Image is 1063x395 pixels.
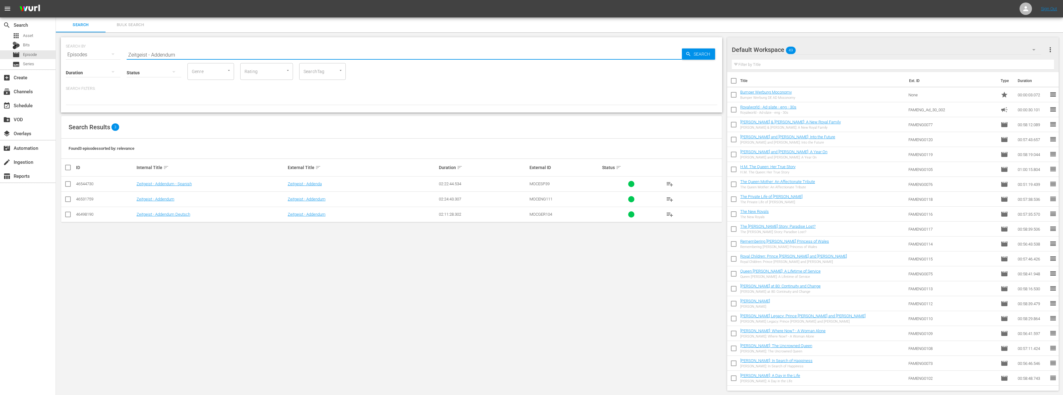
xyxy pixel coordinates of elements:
td: FAMENG0073 [906,356,998,371]
span: Bits [23,42,30,48]
span: reorder [1049,180,1057,188]
span: Episode [1001,195,1008,203]
div: 46498190 [76,212,135,217]
td: FAMENG0120 [906,132,998,147]
th: Type [997,72,1014,90]
div: 46544730 [76,181,135,186]
div: [PERSON_NAME]: In Search of Happiness [740,364,813,368]
span: reorder [1049,374,1057,382]
td: 00:57:46.426 [1015,251,1049,266]
div: [PERSON_NAME]: A Day in the Life [740,379,800,383]
td: None [906,87,998,102]
td: 00:57:43.657 [1015,132,1049,147]
td: 00:51:19.439 [1015,177,1049,192]
div: The [PERSON_NAME] Story: Paradise Lost? [740,230,816,234]
td: FAMENG0109 [906,326,998,341]
a: [PERSON_NAME] & [PERSON_NAME]: A New Royal Family [740,120,841,124]
span: menu [4,5,11,12]
button: Open [338,67,344,73]
span: sort [457,165,462,170]
td: FAMENG0075 [906,266,998,281]
div: [PERSON_NAME] and [PERSON_NAME]: A Year On [740,155,827,159]
span: Automation [3,145,11,152]
span: Episode [1001,151,1008,158]
div: [PERSON_NAME]: The Uncrowned Queen [740,349,812,353]
td: 00:58:39.506 [1015,222,1049,237]
button: Open [226,67,232,73]
div: Royal Children: Prince [PERSON_NAME] and [PERSON_NAME] [740,260,847,264]
td: FAMENG0105 [906,162,998,177]
td: FAMENG0115 [906,251,998,266]
span: Reports [3,172,11,180]
td: FAMENG0108 [906,341,998,356]
a: [PERSON_NAME]: The Uncrowned Queen [740,343,812,348]
span: Series [23,61,34,67]
div: Status [602,164,661,171]
span: Search Results [69,123,110,131]
span: Create [3,74,11,81]
span: more_vert [1047,46,1054,53]
button: playlist_add [662,192,677,207]
span: Search [3,21,11,29]
span: Episode [1001,255,1008,263]
span: Episode [1001,136,1008,143]
button: playlist_add [662,177,677,191]
span: sort [315,165,321,170]
span: Episode [1001,121,1008,128]
a: Queen [PERSON_NAME]: A Lifetime of Service [740,269,821,273]
a: Zeitgeist - Addendum Deutsch [137,212,190,217]
span: reorder [1049,150,1057,158]
span: sort [163,165,169,170]
span: reorder [1049,270,1057,277]
td: FAMENG0102 [906,371,998,386]
td: 00:58:29.864 [1015,311,1049,326]
span: reorder [1049,165,1057,173]
span: Schedule [3,102,11,109]
td: FAMENG0113 [906,281,998,296]
th: Title [740,72,905,90]
td: FAMENG_Ad_30_002 [906,102,998,117]
a: Zeitgeist - Addendum [288,197,326,201]
td: 00:56:46.546 [1015,356,1049,371]
span: playlist_add [666,180,673,188]
span: Episode [1001,166,1008,173]
th: Duration [1014,72,1051,90]
a: Zeitgeist - Addendum - Spanish [137,181,192,186]
span: MOCGER104 [529,212,552,217]
img: ans4CAIJ8jUAAAAAAAAAAAAAAAAAAAAAAAAgQb4GAAAAAAAAAAAAAAAAAAAAAAAAJMjXAAAAAAAAAAAAAAAAAAAAAAAAgAT5G... [15,2,45,16]
td: FAMENG0112 [906,296,998,311]
div: [PERSON_NAME] and [PERSON_NAME]: Into the Future [740,140,835,145]
span: Ad [1001,106,1008,113]
div: Bits [12,42,20,49]
span: Series [12,61,20,68]
button: playlist_add [662,207,677,222]
span: reorder [1049,195,1057,203]
a: The New Royals [740,209,769,214]
a: Zeitgeist - Addendum [137,197,174,201]
td: FAMENG0077 [906,117,998,132]
td: 00:58:48.743 [1015,371,1049,386]
span: 49 [786,44,796,57]
span: Episode [23,52,37,58]
a: Remembering [PERSON_NAME] Princess of Wales [740,239,829,244]
span: reorder [1049,135,1057,143]
td: FAMENG0118 [906,192,998,207]
span: Episode [1001,210,1008,218]
span: Episode [1001,374,1008,382]
span: reorder [1049,329,1057,337]
td: FAMENG0076 [906,177,998,192]
span: MOCENG111 [529,197,552,201]
div: The Private Life of [PERSON_NAME] [740,200,803,204]
span: sort [616,165,621,170]
span: Episode [1001,181,1008,188]
td: FAMENG0110 [906,311,998,326]
div: Royalworld - Ad-slate - eng - 30s [740,111,796,115]
span: Search [60,21,102,29]
a: Bumper Werbung Moconomy [740,90,792,94]
div: Remembering [PERSON_NAME] Princess of Wales [740,245,829,249]
td: 00:58:19.044 [1015,147,1049,162]
a: Zeitgeist - Addendum [288,212,326,217]
a: [PERSON_NAME] at 80: Continuity and Change [740,284,821,288]
span: reorder [1049,315,1057,322]
span: Episode [1001,270,1008,278]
